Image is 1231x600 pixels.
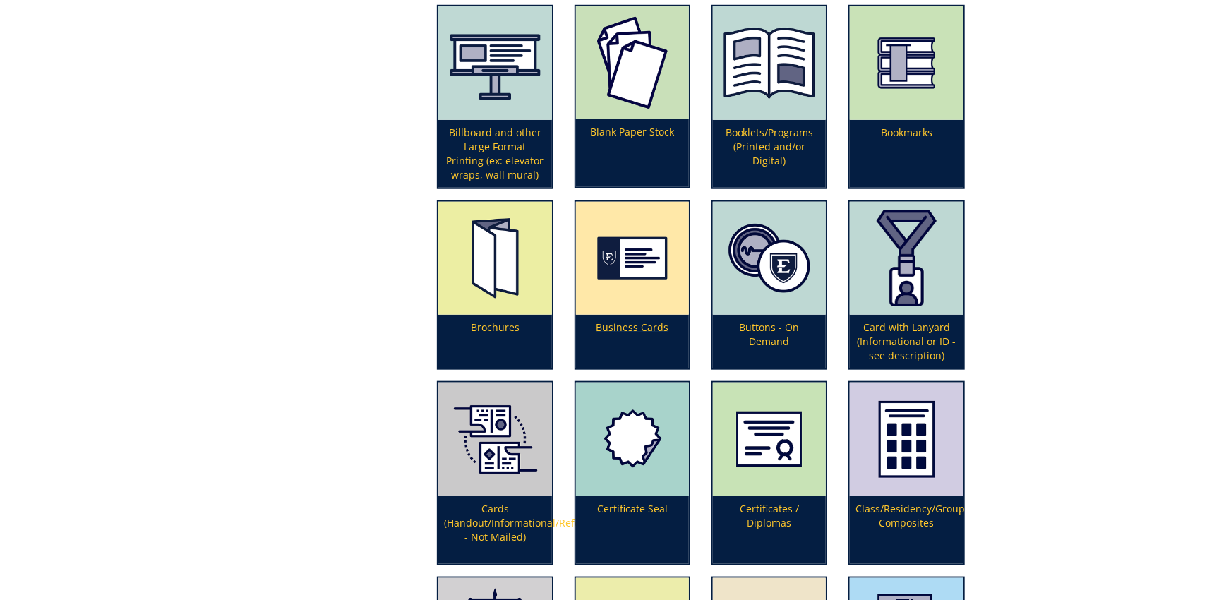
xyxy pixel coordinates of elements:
p: Certificate Seal [576,496,689,564]
a: Booklets/Programs (Printed and/or Digital) [713,6,826,188]
a: Buttons - On Demand [713,202,826,369]
img: booklet%20or%20program-655684906987b4.38035964.png [713,6,826,120]
a: Bookmarks [850,6,963,188]
p: Card with Lanyard (Informational or ID - see description) [850,315,963,368]
img: blank%20paper-65568471efb8f2.36674323.png [576,6,689,119]
p: Buttons - On Demand [713,315,826,368]
p: Blank Paper Stock [576,119,689,187]
a: Business Cards [576,202,689,369]
a: Blank Paper Stock [576,6,689,187]
img: class-composites-59482f17003723.28248747.png [850,383,963,496]
a: Class/Residency/Group Composites [850,383,963,564]
a: Brochures [438,202,551,369]
p: Bookmarks [850,120,963,188]
img: card%20with%20lanyard-64d29bdf945cd3.52638038.png [850,202,963,316]
img: certificates--diplomas-5a05f869a6b240.56065883.png [713,383,826,496]
img: bookmarks-655684c13eb552.36115741.png [850,6,963,120]
a: Cards (Handout/Informational/Reference - Not Mailed) [438,383,551,564]
img: canvas-5fff48368f7674.25692951.png [438,6,551,120]
a: Certificates / Diplomas [713,383,826,564]
img: index%20reference%20card%20art-5b7c246b46b985.83964793.png [438,383,551,496]
img: business%20cards-655684f769de13.42776325.png [576,202,689,316]
p: Business Cards [576,315,689,368]
img: certificateseal-5a9714020dc3f7.12157616.png [576,383,689,496]
p: Class/Residency/Group Composites [850,496,963,564]
a: Billboard and other Large Format Printing (ex: elevator wraps, wall mural) [438,6,551,188]
img: brochures-655684ddc17079.69539308.png [438,202,551,316]
a: Certificate Seal [576,383,689,564]
a: Card with Lanyard (Informational or ID - see description) [850,202,963,369]
p: Certificates / Diplomas [713,496,826,564]
img: buttons-6556850c435158.61892814.png [713,202,826,316]
p: Cards (Handout/Informational/Reference - Not Mailed) [438,496,551,564]
p: Billboard and other Large Format Printing (ex: elevator wraps, wall mural) [438,120,551,188]
p: Booklets/Programs (Printed and/or Digital) [713,120,826,188]
p: Brochures [438,315,551,368]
